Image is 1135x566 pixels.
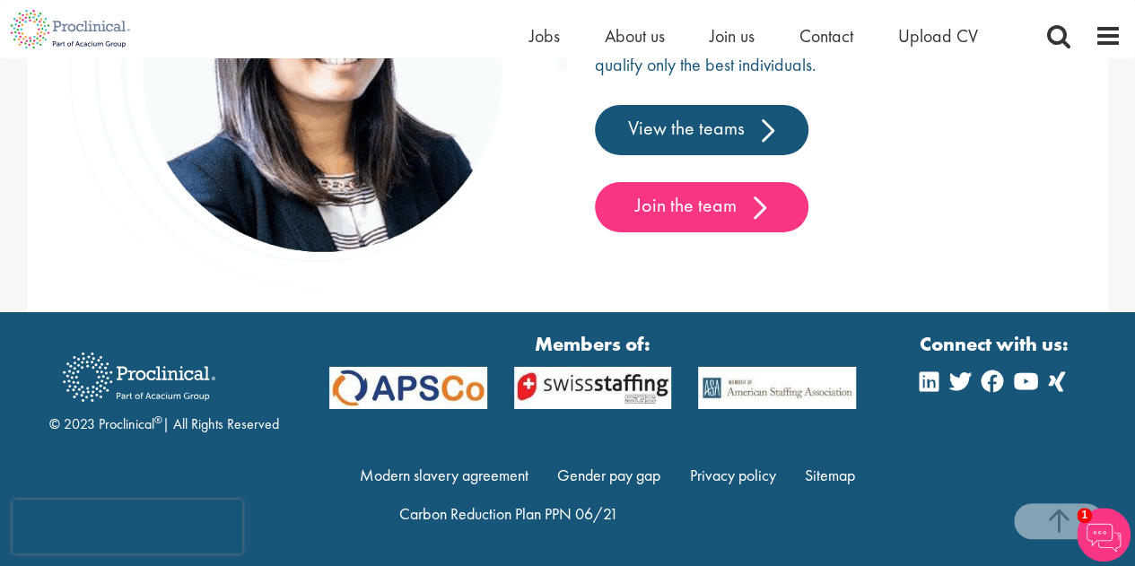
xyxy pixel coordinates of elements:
a: Privacy policy [690,465,776,485]
img: Proclinical Recruitment [49,340,229,414]
strong: Members of: [329,330,857,358]
div: © 2023 Proclinical | All Rights Reserved [49,339,279,435]
a: Modern slavery agreement [360,465,528,485]
img: APSCo [316,367,501,409]
a: Upload CV [898,24,978,48]
sup: ® [154,413,162,427]
iframe: reCAPTCHA [13,500,242,553]
a: Join the team [595,182,808,232]
img: APSCo [501,367,685,409]
span: 1 [1077,508,1092,523]
a: Sitemap [805,465,855,485]
a: Join us [710,24,755,48]
img: APSCo [685,367,869,409]
strong: Connect with us: [920,330,1072,358]
img: Chatbot [1077,508,1131,562]
a: View the teams [595,105,808,155]
a: Carbon Reduction Plan PPN 06/21 [399,503,617,524]
a: About us [605,24,665,48]
a: Contact [799,24,853,48]
a: Gender pay gap [557,465,660,485]
a: Jobs [529,24,560,48]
